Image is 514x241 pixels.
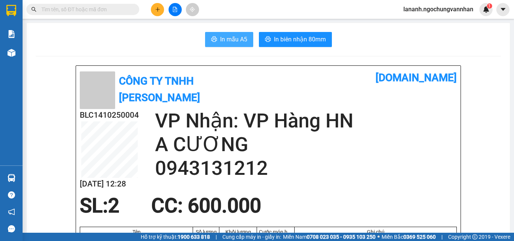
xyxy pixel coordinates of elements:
span: search [31,7,36,12]
span: printer [211,36,217,43]
span: 1 [488,3,491,9]
strong: 0708 023 035 - 0935 103 250 [307,234,376,240]
h2: [DATE] 12:28 [80,178,139,190]
button: printerIn mẫu A5 [205,32,253,47]
span: In biên nhận 80mm [274,35,326,44]
div: Tên [82,229,191,235]
span: notification [8,208,15,215]
span: ⚪️ [377,235,380,238]
div: Số lượng [195,229,217,235]
input: Tìm tên, số ĐT hoặc mã đơn [41,5,130,14]
span: Hỗ trợ kỹ thuật: [141,233,210,241]
span: question-circle [8,191,15,199]
span: In mẫu A5 [220,35,247,44]
h2: A CƯƠNG [155,133,457,156]
span: printer [265,36,271,43]
div: Cước món hàng [259,229,292,235]
img: warehouse-icon [8,174,15,182]
li: VP VP Hàng HN [52,41,100,49]
span: file-add [172,7,178,12]
span: Cung cấp máy in - giấy in: [222,233,281,241]
li: Công ty TNHH [PERSON_NAME] [4,4,109,32]
span: | [216,233,217,241]
span: aim [190,7,195,12]
button: file-add [169,3,182,16]
h2: BLC1410250004 [80,109,139,121]
h2: VP Nhận: VP Hàng HN [155,109,457,133]
span: Miền Nam [283,233,376,241]
sup: 1 [487,3,492,9]
img: solution-icon [8,30,15,38]
strong: 0369 525 060 [403,234,436,240]
span: SL: [80,194,108,217]
img: warehouse-icon [8,49,15,57]
img: icon-new-feature [483,6,490,13]
span: environment [4,50,9,56]
button: printerIn biên nhận 80mm [259,32,332,47]
span: lananh.ngochungvannhan [397,5,479,14]
strong: 1900 633 818 [178,234,210,240]
div: Khối lượng [221,229,255,235]
span: Miền Bắc [382,233,436,241]
b: 632 Phố Lĩnh Nam, F Trần Phú, Quận Hoàng Mai [52,50,93,73]
span: 2 [108,194,119,217]
li: VP [PERSON_NAME] [4,41,52,49]
b: [DOMAIN_NAME] [376,71,457,84]
div: Ghi chú [297,229,455,235]
span: copyright [472,234,478,239]
span: plus [155,7,160,12]
span: | [441,233,443,241]
button: plus [151,3,164,16]
h2: 0943131212 [155,156,457,180]
div: CC : 600.000 [147,194,266,217]
span: caret-down [500,6,506,13]
b: Công ty TNHH [PERSON_NAME] [119,75,200,104]
button: aim [186,3,199,16]
span: message [8,225,15,232]
span: environment [52,50,57,56]
button: caret-down [496,3,509,16]
img: logo-vxr [6,5,16,16]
